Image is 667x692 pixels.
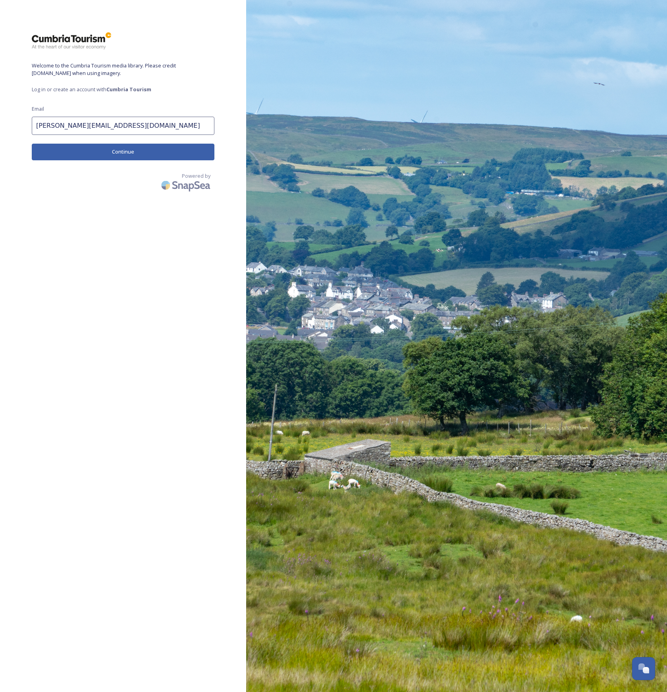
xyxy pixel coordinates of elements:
[159,176,214,194] img: SnapSea Logo
[32,117,214,135] input: john.doe@snapsea.io
[182,172,210,180] span: Powered by
[32,32,111,50] img: ct_logo.png
[106,86,151,93] strong: Cumbria Tourism
[32,144,214,160] button: Continue
[32,62,214,77] span: Welcome to the Cumbria Tourism media library. Please credit [DOMAIN_NAME] when using imagery.
[632,657,655,680] button: Open Chat
[32,86,214,93] span: Log in or create an account with
[32,105,44,113] span: Email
